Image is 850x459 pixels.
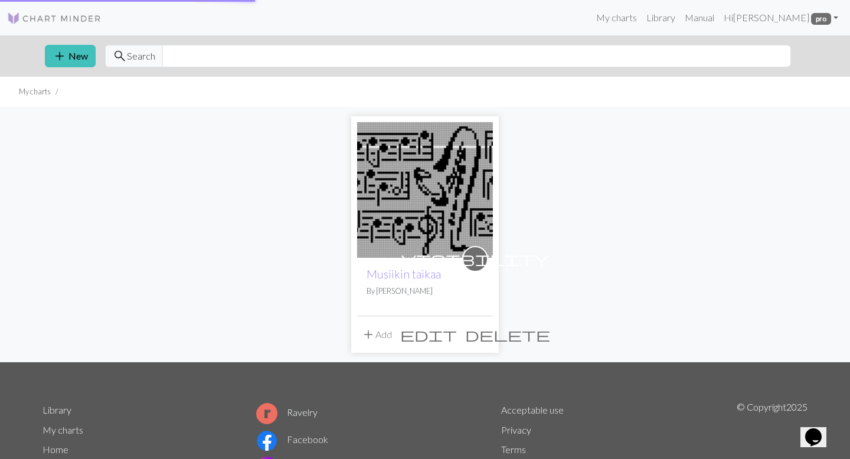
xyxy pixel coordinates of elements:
img: Musiikin taikaa [357,122,493,258]
img: Ravelry logo [256,403,277,424]
span: visibility [401,250,549,268]
a: Terms [501,444,526,455]
i: Edit [400,327,457,342]
a: Library [642,6,680,29]
a: Musiikin taikaa [357,183,493,194]
span: edit [400,326,457,343]
p: By [PERSON_NAME] [367,286,483,297]
img: Facebook logo [256,430,277,451]
button: Add [357,323,396,346]
a: Privacy [501,424,531,435]
a: Manual [680,6,719,29]
button: Edit [396,323,461,346]
span: pro [811,13,831,25]
a: Hi[PERSON_NAME] pro [719,6,843,29]
li: My charts [19,86,51,97]
button: Delete [461,323,554,346]
a: Home [42,444,68,455]
img: Logo [7,11,102,25]
a: Library [42,404,71,415]
span: search [113,48,127,64]
span: add [53,48,67,64]
a: Musiikin taikaa [367,267,441,281]
a: Facebook [256,434,328,445]
a: My charts [591,6,642,29]
a: Acceptable use [501,404,564,415]
a: Ravelry [256,406,318,418]
button: New [45,45,96,67]
span: add [361,326,375,343]
iframe: chat widget [800,412,838,447]
span: Search [127,49,155,63]
i: private [401,247,549,271]
a: My charts [42,424,83,435]
span: delete [465,326,550,343]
